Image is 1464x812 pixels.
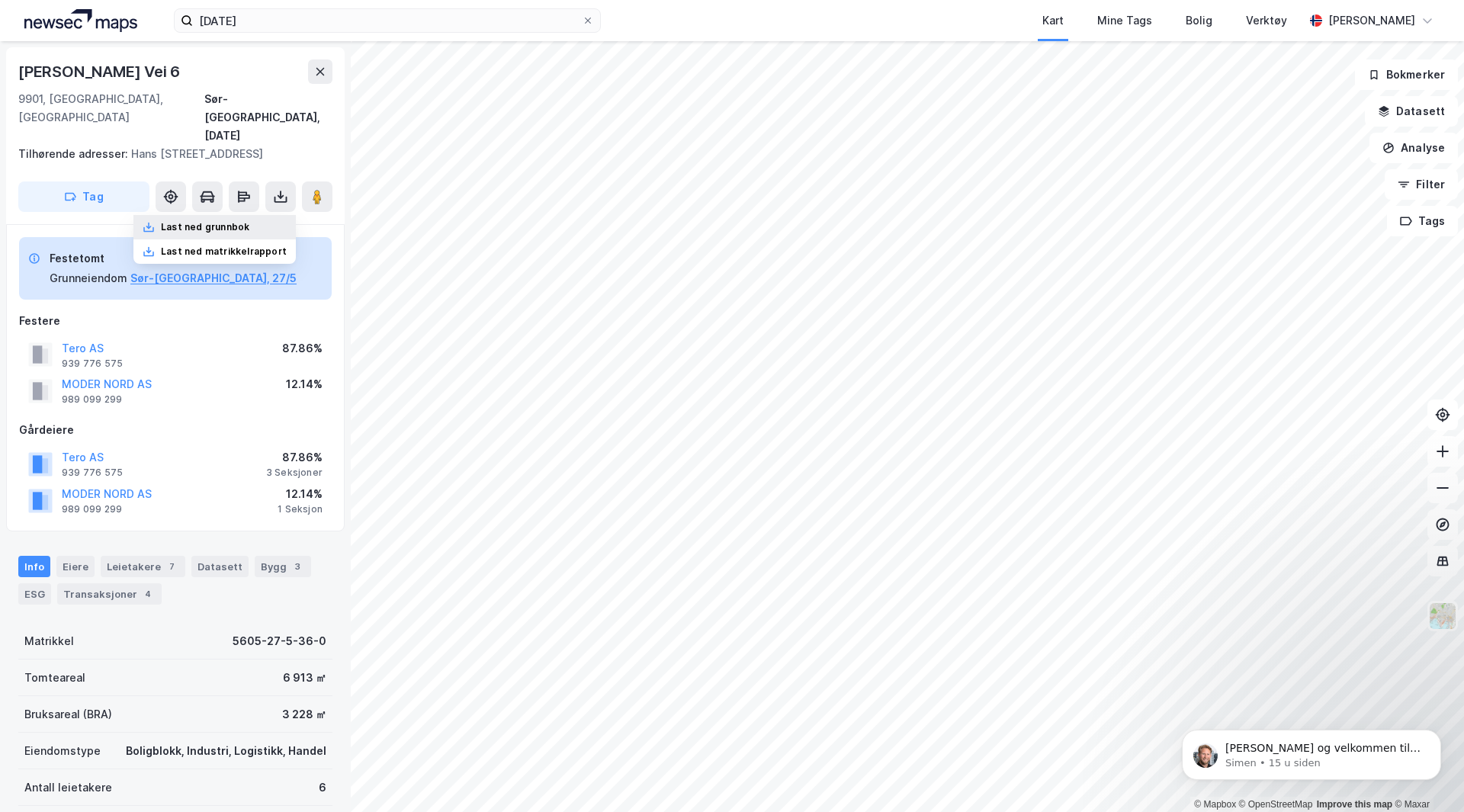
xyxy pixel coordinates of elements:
[266,448,323,467] div: 87.86%
[290,559,305,574] div: 3
[24,9,137,32] img: logo.a4113a55bc3d86da70a041830d287a7e.svg
[18,147,131,160] span: Tilhørende adresser:
[1097,11,1152,30] div: Mine Tags
[1328,11,1415,30] div: [PERSON_NAME]
[24,632,74,650] div: Matrikkel
[319,778,326,797] div: 6
[191,556,249,577] div: Datasett
[1385,169,1458,200] button: Filter
[62,503,122,515] div: 989 099 299
[278,485,323,503] div: 12.14%
[130,269,297,287] button: Sør-[GEOGRAPHIC_DATA], 27/5
[193,9,582,32] input: Søk på adresse, matrikkel, gårdeiere, leietakere eller personer
[286,375,323,393] div: 12.14%
[282,339,323,358] div: 87.86%
[266,467,323,479] div: 3 Seksjoner
[1428,602,1457,631] img: Z
[18,181,149,212] button: Tag
[282,705,326,724] div: 3 228 ㎡
[24,742,101,760] div: Eiendomstype
[101,556,185,577] div: Leietakere
[50,249,297,268] div: Festetomt
[233,632,326,650] div: 5605-27-5-36-0
[24,705,112,724] div: Bruksareal (BRA)
[1365,96,1458,127] button: Datasett
[278,503,323,515] div: 1 Seksjon
[57,583,162,605] div: Transaksjoner
[56,556,95,577] div: Eiere
[18,145,320,163] div: Hans [STREET_ADDRESS]
[255,556,311,577] div: Bygg
[18,556,50,577] div: Info
[164,559,179,574] div: 7
[50,269,127,287] div: Grunneiendom
[1042,11,1064,30] div: Kart
[126,742,326,760] div: Boligblokk, Industri, Logistikk, Handel
[1317,799,1392,810] a: Improve this map
[62,467,123,479] div: 939 776 575
[1239,799,1313,810] a: OpenStreetMap
[1369,133,1458,163] button: Analyse
[1194,799,1236,810] a: Mapbox
[283,669,326,687] div: 6 913 ㎡
[161,246,287,258] div: Last ned matrikkelrapport
[1387,206,1458,236] button: Tags
[204,90,332,145] div: Sør-[GEOGRAPHIC_DATA], [DATE]
[1186,11,1212,30] div: Bolig
[1159,698,1464,804] iframe: Intercom notifications melding
[19,312,332,330] div: Festere
[140,586,156,602] div: 4
[19,421,332,439] div: Gårdeiere
[62,393,122,406] div: 989 099 299
[18,90,204,145] div: 9901, [GEOGRAPHIC_DATA], [GEOGRAPHIC_DATA]
[18,583,51,605] div: ESG
[62,358,123,370] div: 939 776 575
[24,778,112,797] div: Antall leietakere
[1246,11,1287,30] div: Verktøy
[161,221,249,233] div: Last ned grunnbok
[1355,59,1458,90] button: Bokmerker
[24,669,85,687] div: Tomteareal
[18,59,183,84] div: [PERSON_NAME] Vei 6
